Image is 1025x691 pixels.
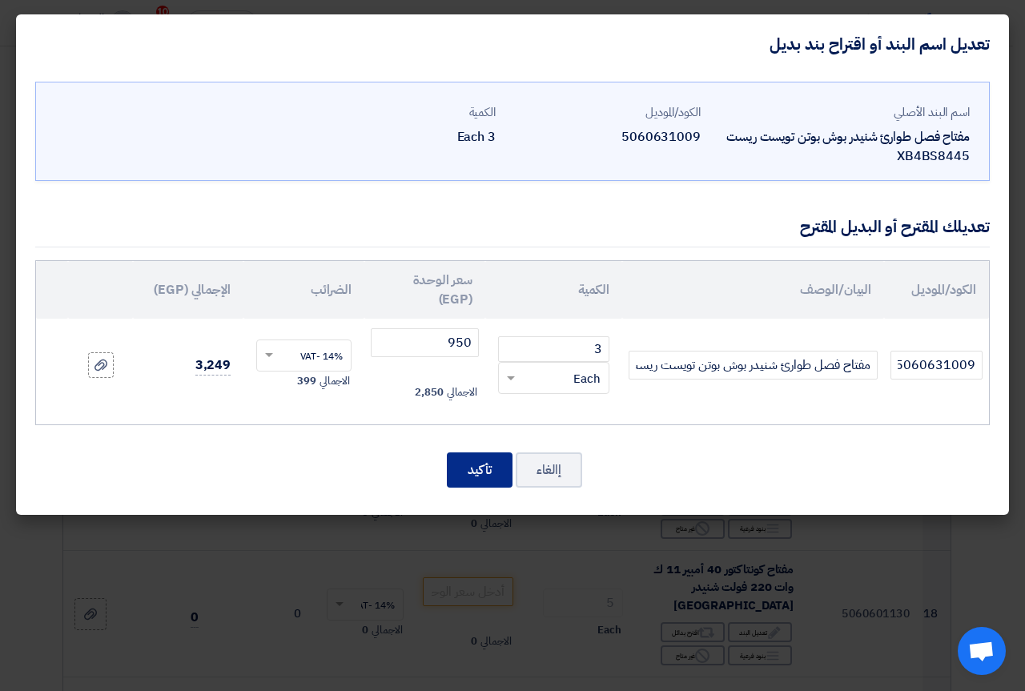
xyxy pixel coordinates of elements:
[622,261,884,319] th: البيان/الوصف
[447,384,477,400] span: الاجمالي
[770,34,990,54] h4: تعديل اسم البند أو اقتراح بند بديل
[508,103,701,122] div: الكود/الموديل
[195,356,231,376] span: 3,249
[364,261,485,319] th: سعر الوحدة (EGP)
[573,370,601,388] span: Each
[884,261,989,319] th: الكود/الموديل
[303,103,496,122] div: الكمية
[958,627,1006,675] div: Open chat
[371,328,479,357] input: أدخل سعر الوحدة
[498,336,609,362] input: RFQ_STEP1.ITEMS.2.AMOUNT_TITLE
[256,339,352,372] ng-select: VAT
[508,127,701,147] div: 5060631009
[243,261,364,319] th: الضرائب
[713,127,970,166] div: مفتاح فصل طوارئ شنيدر بوش بوتن تويست ريست XB4BS8445
[713,103,970,122] div: اسم البند الأصلي
[516,452,582,488] button: إالغاء
[320,373,350,389] span: الاجمالي
[890,351,983,380] input: الموديل
[415,384,444,400] span: 2,850
[133,261,243,319] th: الإجمالي (EGP)
[447,452,512,488] button: تأكيد
[800,215,990,239] div: تعديلك المقترح أو البديل المقترح
[303,127,496,147] div: 3 Each
[297,373,316,389] span: 399
[485,261,622,319] th: الكمية
[629,351,878,380] input: Add Item Description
